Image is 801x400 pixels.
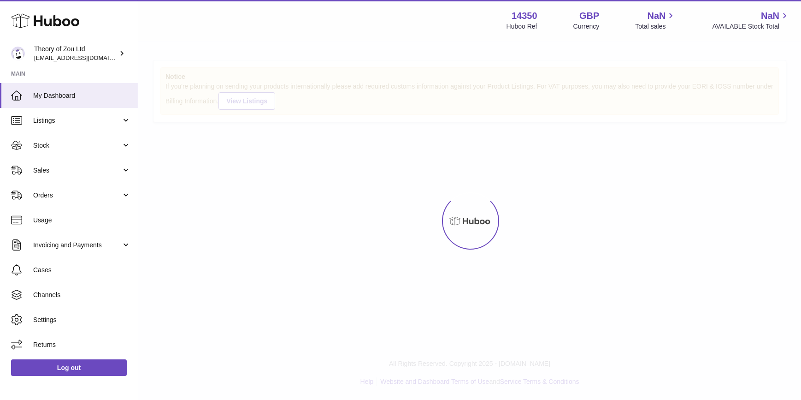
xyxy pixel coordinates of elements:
[34,45,117,62] div: Theory of Zou Ltd
[33,241,121,250] span: Invoicing and Payments
[33,91,131,100] span: My Dashboard
[512,10,537,22] strong: 14350
[635,10,676,31] a: NaN Total sales
[11,47,25,60] img: internalAdmin-14350@internal.huboo.com
[33,266,131,275] span: Cases
[33,316,131,324] span: Settings
[507,22,537,31] div: Huboo Ref
[33,191,121,200] span: Orders
[647,10,666,22] span: NaN
[34,54,135,61] span: [EMAIL_ADDRESS][DOMAIN_NAME]
[11,359,127,376] a: Log out
[579,10,599,22] strong: GBP
[761,10,779,22] span: NaN
[712,10,790,31] a: NaN AVAILABLE Stock Total
[33,166,121,175] span: Sales
[33,291,131,299] span: Channels
[712,22,790,31] span: AVAILABLE Stock Total
[33,141,121,150] span: Stock
[33,216,131,225] span: Usage
[573,22,600,31] div: Currency
[635,22,676,31] span: Total sales
[33,116,121,125] span: Listings
[33,340,131,349] span: Returns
